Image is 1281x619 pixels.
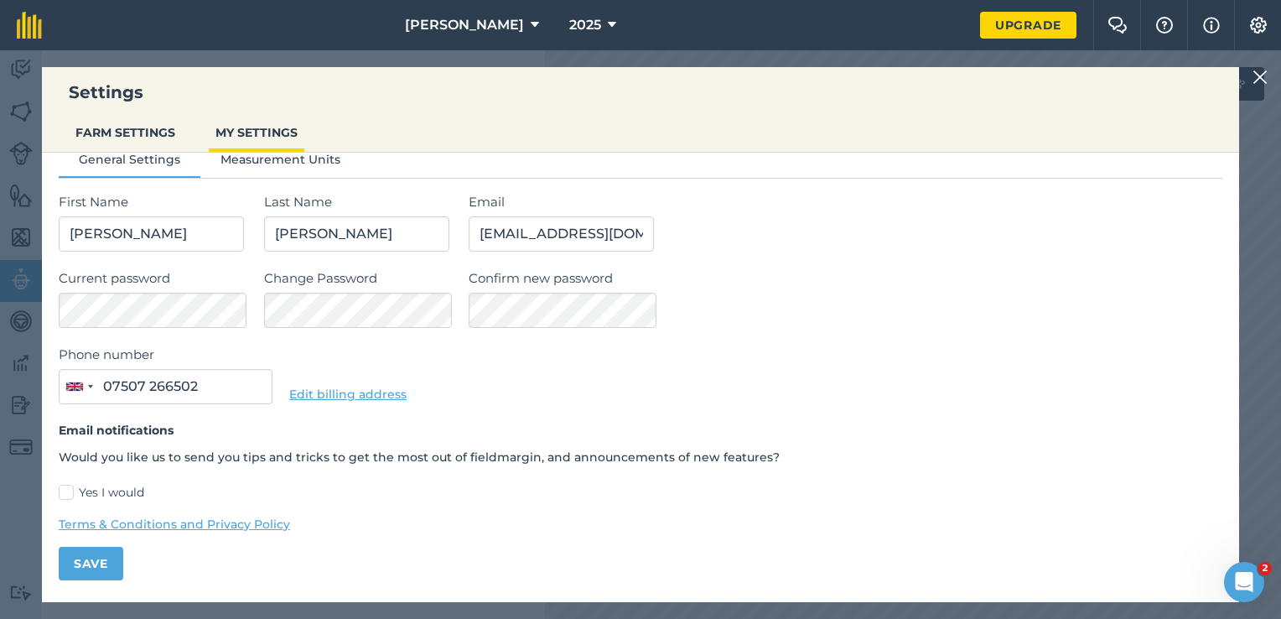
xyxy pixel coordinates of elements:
[200,150,360,175] button: Measurement Units
[42,81,1239,104] h3: Settings
[469,192,1222,212] label: Email
[59,345,272,365] label: Phone number
[469,268,1222,289] label: Confirm new password
[59,515,1222,533] a: Terms & Conditions and Privacy Policy
[1154,17,1175,34] img: A question mark icon
[59,484,1222,502] label: Yes I would
[569,15,601,35] span: 2025
[209,117,304,148] button: MY SETTINGS
[69,117,182,148] button: FARM SETTINGS
[17,12,42,39] img: fieldmargin Logo
[1252,67,1268,87] img: svg+xml;base64,PHN2ZyB4bWxucz0iaHR0cDovL3d3dy53My5vcmcvMjAwMC9zdmciIHdpZHRoPSIyMiIgaGVpZ2h0PSIzMC...
[1203,15,1220,35] img: svg+xml;base64,PHN2ZyB4bWxucz0iaHR0cDovL3d3dy53My5vcmcvMjAwMC9zdmciIHdpZHRoPSIxNyIgaGVpZ2h0PSIxNy...
[1224,562,1264,602] iframe: Intercom live chat
[59,547,123,580] button: Save
[59,421,1222,440] h4: Email notifications
[60,370,98,403] button: Selected country
[980,12,1076,39] a: Upgrade
[1248,17,1268,34] img: A cog icon
[59,192,247,212] label: First Name
[59,150,200,175] button: General Settings
[289,387,407,402] a: Edit billing address
[1258,562,1272,575] span: 2
[264,192,453,212] label: Last Name
[59,448,1222,466] p: Would you like us to send you tips and tricks to get the most out of fieldmargin, and announcemen...
[264,268,453,289] label: Change Password
[59,268,247,289] label: Current password
[1107,17,1128,34] img: Two speech bubbles overlapping with the left bubble in the forefront
[59,369,272,404] input: 07400 123456
[405,15,524,35] span: [PERSON_NAME]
